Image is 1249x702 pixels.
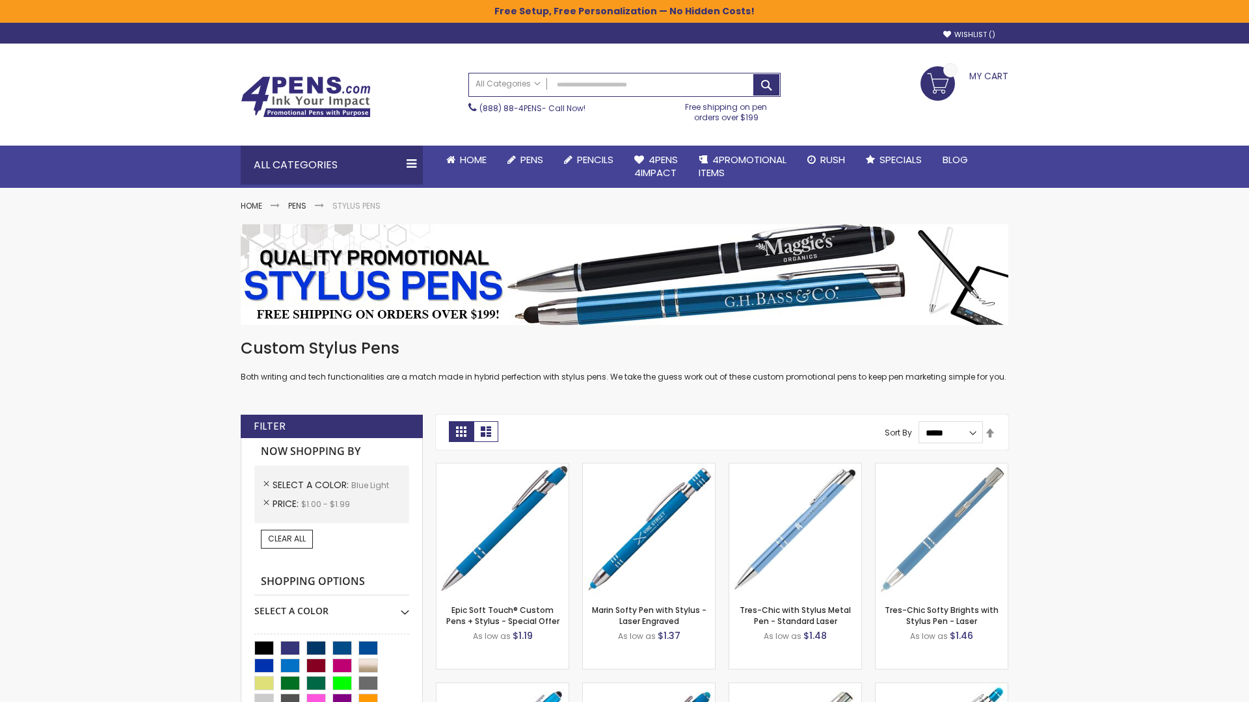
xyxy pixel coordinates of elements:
span: Rush [820,153,845,166]
a: Wishlist [943,30,995,40]
span: 4Pens 4impact [634,153,678,179]
a: Phoenix Softy Brights with Stylus Pen - Laser-Blue - Light [876,682,1008,694]
a: All Categories [469,73,547,95]
span: Specials [880,153,922,166]
span: Pens [520,153,543,166]
span: As low as [618,630,656,642]
span: As low as [910,630,948,642]
span: - Call Now! [479,103,585,114]
span: Select A Color [273,478,351,491]
span: $1.37 [658,629,680,642]
strong: Grid [449,421,474,442]
a: Specials [855,146,932,174]
img: Tres-Chic Softy Brights with Stylus Pen - Laser-Blue - Light [876,463,1008,595]
a: Clear All [261,530,313,548]
a: 4PROMOTIONALITEMS [688,146,797,188]
a: Blog [932,146,978,174]
a: Tres-Chic with Stylus Metal Pen - Standard Laser-Blue - Light [729,463,861,474]
strong: Stylus Pens [332,200,381,211]
a: 4Pens4impact [624,146,688,188]
a: Ellipse Softy Brights with Stylus Pen - Laser-Blue - Light [583,682,715,694]
span: Pencils [577,153,613,166]
span: $1.19 [513,629,533,642]
img: 4P-MS8B-Blue - Light [436,463,569,595]
span: As low as [473,630,511,642]
div: Select A Color [254,595,409,617]
a: Ellipse Stylus Pen - Standard Laser-Blue - Light [436,682,569,694]
strong: Now Shopping by [254,438,409,465]
a: Tres-Chic Touch Pen - Standard Laser-Blue - Light [729,682,861,694]
a: Tres-Chic with Stylus Metal Pen - Standard Laser [740,604,851,626]
a: (888) 88-4PENS [479,103,542,114]
span: Home [460,153,487,166]
div: All Categories [241,146,423,185]
span: $1.48 [803,629,827,642]
a: Home [241,200,262,211]
span: Price [273,497,301,510]
strong: Filter [254,419,286,434]
span: All Categories [476,79,541,89]
img: Stylus Pens [241,224,1008,325]
span: Blog [943,153,968,166]
a: 4P-MS8B-Blue - Light [436,463,569,474]
h1: Custom Stylus Pens [241,338,1008,359]
span: Clear All [268,533,306,544]
a: Pens [288,200,306,211]
a: Marin Softy Pen with Stylus - Laser Engraved [592,604,706,626]
span: Blue Light [351,480,389,491]
div: Both writing and tech functionalities are a match made in hybrid perfection with stylus pens. We ... [241,338,1008,383]
a: Epic Soft Touch® Custom Pens + Stylus - Special Offer [446,604,559,626]
a: Pencils [554,146,624,174]
strong: Shopping Options [254,568,409,596]
a: Pens [497,146,554,174]
div: Free shipping on pen orders over $199 [672,97,781,123]
a: Tres-Chic Softy Brights with Stylus Pen - Laser [885,604,999,626]
a: Tres-Chic Softy Brights with Stylus Pen - Laser-Blue - Light [876,463,1008,474]
a: Marin Softy Pen with Stylus - Laser Engraved-Blue - Light [583,463,715,474]
img: Marin Softy Pen with Stylus - Laser Engraved-Blue - Light [583,463,715,595]
a: Rush [797,146,855,174]
label: Sort By [885,427,912,438]
img: Tres-Chic with Stylus Metal Pen - Standard Laser-Blue - Light [729,463,861,595]
span: 4PROMOTIONAL ITEMS [699,153,786,179]
a: Home [436,146,497,174]
span: $1.00 - $1.99 [301,499,350,510]
span: As low as [764,630,801,642]
span: $1.46 [950,629,973,642]
img: 4Pens Custom Pens and Promotional Products [241,76,371,118]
